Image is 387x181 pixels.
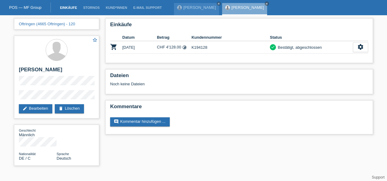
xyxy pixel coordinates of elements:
a: Einkäufe [57,6,80,9]
a: Support [372,175,385,179]
i: close [265,2,268,5]
div: Männlich [19,128,57,137]
i: POSP00027320 [110,43,117,51]
a: editBearbeiten [19,104,52,113]
i: close [217,2,220,5]
span: Nationalität [19,152,36,156]
a: POS — MF Group [9,5,41,10]
span: Geschlecht [19,129,36,132]
span: Deutsch [57,156,71,161]
div: Noch keine Dateien [110,82,296,86]
span: Deutschland / C / 01.08.2008 [19,156,30,161]
td: K194128 [191,41,270,54]
a: star_border [92,37,98,44]
a: commentKommentar hinzufügen ... [110,117,170,126]
a: [PERSON_NAME] [232,5,264,10]
th: Datum [122,34,157,41]
h2: [PERSON_NAME] [19,67,94,76]
i: Fixe Raten (24 Raten) [182,45,187,50]
a: Kund*innen [103,6,130,9]
div: Bestätigt, abgeschlossen [276,44,322,51]
i: delete [58,106,63,111]
i: settings [357,44,364,50]
h2: Kommentare [110,104,368,113]
a: [PERSON_NAME] [183,5,216,10]
h2: Dateien [110,73,368,82]
th: Betrag [157,34,192,41]
a: E-Mail Support [130,6,165,9]
i: edit [23,106,27,111]
td: CHF 4'128.00 [157,41,192,54]
th: Kundennummer [191,34,270,41]
a: close [217,2,221,6]
i: check [271,45,275,49]
a: deleteLöschen [55,104,84,113]
th: Status [270,34,353,41]
a: Oftringen (4665 Oftringen) - 120 [19,22,75,26]
h2: Einkäufe [110,22,368,31]
span: Sprache [57,152,69,156]
i: comment [114,119,119,124]
td: [DATE] [122,41,157,54]
a: close [265,2,269,6]
a: Stornos [80,6,103,9]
